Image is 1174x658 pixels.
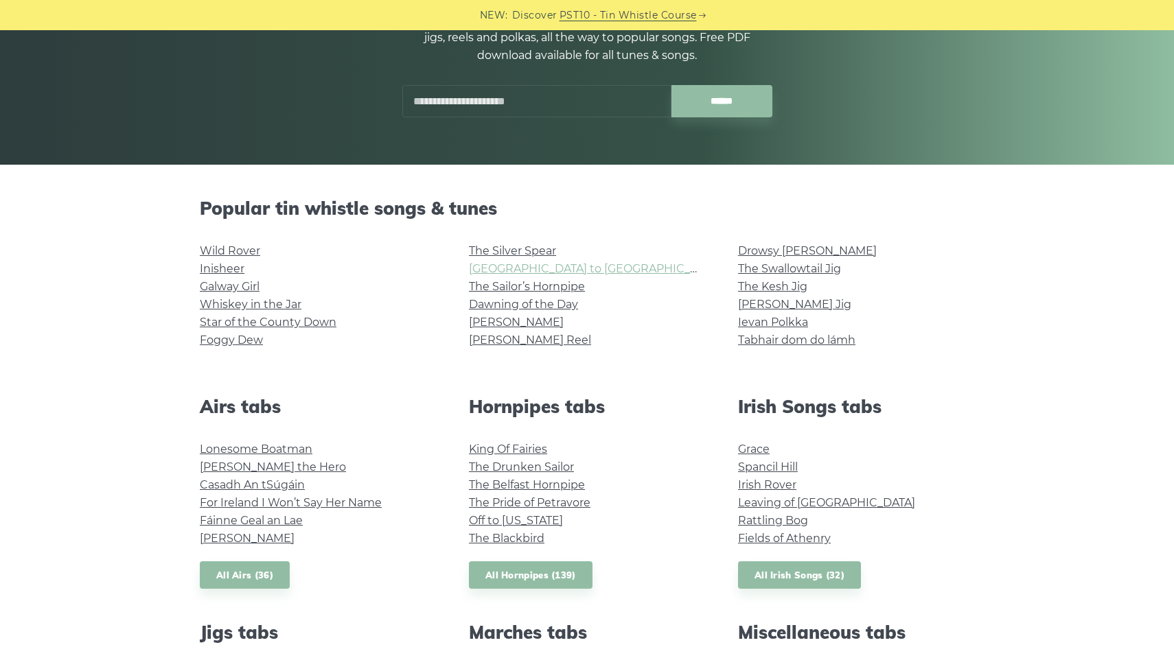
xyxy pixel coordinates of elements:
a: Lonesome Boatman [200,443,312,456]
a: Inisheer [200,262,244,275]
a: Rattling Bog [738,514,808,527]
a: [GEOGRAPHIC_DATA] to [GEOGRAPHIC_DATA] [469,262,722,275]
a: Spancil Hill [738,460,798,473]
h2: Popular tin whistle songs & tunes [200,198,974,219]
a: Whiskey in the Jar [200,298,301,311]
a: Casadh An tSúgáin [200,478,305,491]
a: All Hornpipes (139) [469,561,592,589]
a: Irish Rover [738,478,796,491]
a: [PERSON_NAME] [200,532,295,545]
a: Leaving of [GEOGRAPHIC_DATA] [738,496,915,509]
h2: Hornpipes tabs [469,396,705,417]
span: NEW: [480,8,508,23]
h2: Marches tabs [469,622,705,643]
a: For Ireland I Won’t Say Her Name [200,496,382,509]
a: The Kesh Jig [738,280,807,293]
a: Ievan Polkka [738,316,808,329]
a: Tabhair dom do lámh [738,333,855,346]
a: The Sailor’s Hornpipe [469,280,585,293]
h2: Miscellaneous tabs [738,622,974,643]
a: The Silver Spear [469,244,556,257]
h2: Irish Songs tabs [738,396,974,417]
a: [PERSON_NAME] Reel [469,333,591,346]
a: [PERSON_NAME] the Hero [200,460,346,473]
a: [PERSON_NAME] [469,316,564,329]
a: Off to [US_STATE] [469,514,563,527]
a: The Belfast Hornpipe [469,478,585,491]
a: Star of the County Down [200,316,336,329]
a: Foggy Dew [200,333,263,346]
a: The Blackbird [469,532,544,545]
a: Dawning of the Day [469,298,578,311]
a: All Irish Songs (32) [738,561,861,589]
a: All Airs (36) [200,561,290,589]
a: [PERSON_NAME] Jig [738,298,851,311]
a: Drowsy [PERSON_NAME] [738,244,877,257]
h2: Airs tabs [200,396,436,417]
a: Wild Rover [200,244,260,257]
a: The Swallowtail Jig [738,262,841,275]
a: King Of Fairies [469,443,547,456]
span: Discover [512,8,557,23]
h2: Jigs tabs [200,622,436,643]
a: PST10 - Tin Whistle Course [560,8,697,23]
a: Galway Girl [200,280,260,293]
a: The Pride of Petravore [469,496,590,509]
a: Fáinne Geal an Lae [200,514,303,527]
a: The Drunken Sailor [469,460,574,473]
a: Fields of Athenry [738,532,831,545]
a: Grace [738,443,770,456]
